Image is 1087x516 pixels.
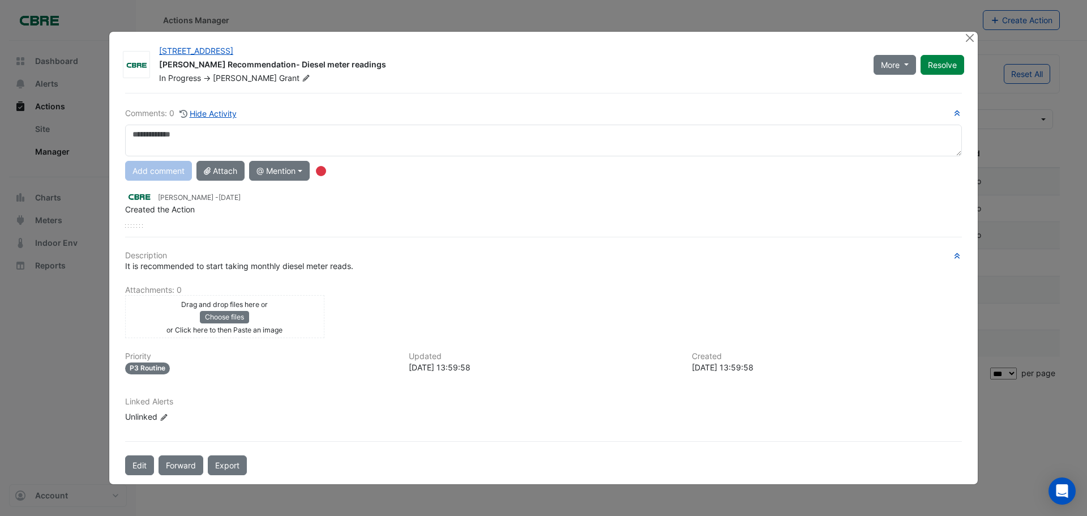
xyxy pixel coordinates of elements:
[881,59,900,71] span: More
[159,59,860,73] div: [PERSON_NAME] Recommendation- Diesel meter readings
[213,73,277,83] span: [PERSON_NAME]
[203,73,211,83] span: ->
[125,363,170,374] div: P3 Routine
[409,352,679,361] h6: Updated
[125,261,353,271] span: It is recommended to start taking monthly diesel meter reads.
[125,107,237,120] div: Comments: 0
[692,352,962,361] h6: Created
[123,59,149,71] img: CBRE Charter Hall
[316,166,326,176] div: Tooltip anchor
[409,361,679,373] div: [DATE] 13:59:58
[125,411,261,423] div: Unlinked
[159,46,233,56] a: [STREET_ADDRESS]
[1049,477,1076,505] div: Open Intercom Messenger
[125,397,962,407] h6: Linked Alerts
[692,361,962,373] div: [DATE] 13:59:58
[200,311,249,323] button: Choose files
[125,455,154,475] button: Edit
[125,190,153,203] img: CBRE Charter Hall
[125,251,962,261] h6: Description
[196,161,245,181] button: Attach
[279,73,313,84] span: Grant
[179,107,237,120] button: Hide Activity
[159,455,203,475] button: Forward
[964,32,975,44] button: Close
[125,352,395,361] h6: Priority
[158,193,241,203] small: [PERSON_NAME] -
[181,300,268,309] small: Drag and drop files here or
[125,204,195,214] span: Created the Action
[208,455,247,475] a: Export
[249,161,310,181] button: @ Mention
[874,55,916,75] button: More
[159,73,201,83] span: In Progress
[160,413,168,421] fa-icon: Edit Linked Alerts
[921,55,964,75] button: Resolve
[219,193,241,202] span: 2025-06-04 13:59:58
[166,326,283,334] small: or Click here to then Paste an image
[125,285,962,295] h6: Attachments: 0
